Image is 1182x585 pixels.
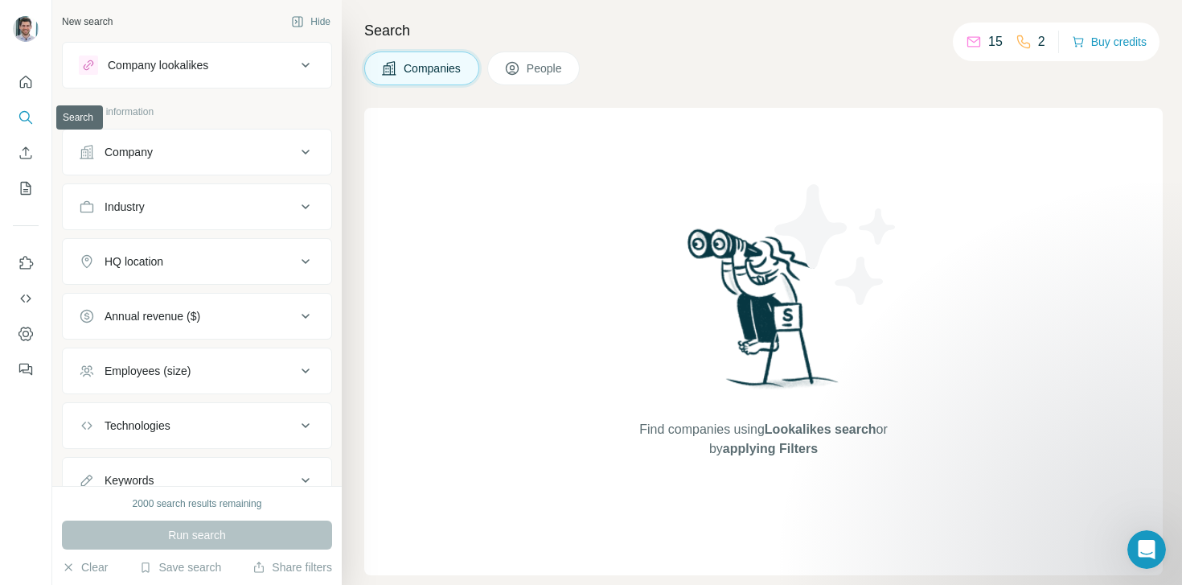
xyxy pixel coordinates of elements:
[13,174,39,203] button: My lists
[13,319,39,348] button: Dashboard
[1038,32,1045,51] p: 2
[13,138,39,167] button: Enrich CSV
[13,355,39,384] button: Feedback
[1072,31,1147,53] button: Buy credits
[988,32,1003,51] p: 15
[63,242,331,281] button: HQ location
[765,422,876,436] span: Lookalikes search
[133,496,262,511] div: 2000 search results remaining
[13,16,39,42] img: Avatar
[280,10,342,34] button: Hide
[527,60,564,76] span: People
[63,187,331,226] button: Industry
[63,297,331,336] button: Annual revenue ($)
[105,253,163,270] div: HQ location
[63,133,331,171] button: Company
[62,105,332,119] p: Company information
[139,559,221,575] button: Save search
[364,19,1163,42] h4: Search
[63,352,331,390] button: Employees (size)
[404,60,462,76] span: Companies
[680,225,848,404] img: Surfe Illustration - Woman searching with binoculars
[13,103,39,132] button: Search
[63,406,331,445] button: Technologies
[764,172,909,317] img: Surfe Illustration - Stars
[62,559,108,575] button: Clear
[63,461,331,500] button: Keywords
[13,249,39,278] button: Use Surfe on LinkedIn
[105,418,170,434] div: Technologies
[13,68,39,97] button: Quick start
[105,308,200,324] div: Annual revenue ($)
[634,420,892,459] span: Find companies using or by
[105,363,191,379] div: Employees (size)
[105,472,154,488] div: Keywords
[105,144,153,160] div: Company
[62,14,113,29] div: New search
[108,57,208,73] div: Company lookalikes
[252,559,332,575] button: Share filters
[63,46,331,84] button: Company lookalikes
[13,284,39,313] button: Use Surfe API
[723,442,818,455] span: applying Filters
[105,199,145,215] div: Industry
[1127,530,1166,569] iframe: Intercom live chat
